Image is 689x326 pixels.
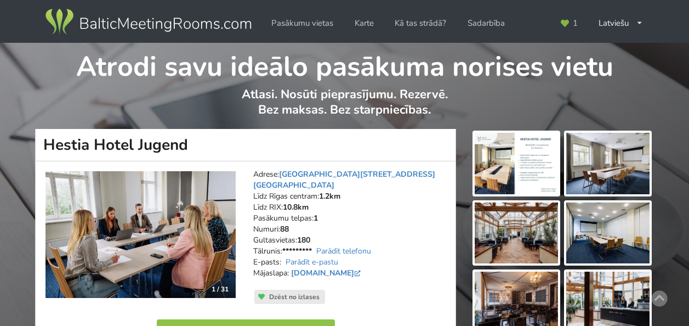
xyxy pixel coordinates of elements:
[35,129,456,161] h1: Hestia Hotel Jugend
[566,203,650,264] img: Hestia Hotel Jugend | Rīga | Pasākumu vieta - galerijas bilde
[269,293,320,301] span: Dzēst no izlases
[205,281,235,297] div: 1 / 31
[475,133,558,194] img: Hestia Hotel Jugend | Rīga | Pasākumu vieta - galerijas bilde
[573,19,578,27] span: 1
[36,43,653,85] h1: Atrodi savu ideālo pasākuma norises vietu
[283,202,309,212] strong: 10.8km
[475,203,558,264] img: Hestia Hotel Jugend | Rīga | Pasākumu vieta - galerijas bilde
[253,169,435,190] a: [GEOGRAPHIC_DATA][STREET_ADDRESS][GEOGRAPHIC_DATA]
[36,87,653,129] p: Atlasi. Nosūti pieprasījumu. Rezervē. Bez maksas. Bez starpniecības.
[43,7,253,37] img: Baltic Meeting Rooms
[291,268,363,278] a: [DOMAIN_NAME]
[314,213,318,223] strong: 1
[280,224,289,234] strong: 88
[566,133,650,194] img: Hestia Hotel Jugend | Rīga | Pasākumu vieta - galerijas bilde
[264,13,341,34] a: Pasākumu vietas
[387,13,454,34] a: Kā tas strādā?
[45,171,236,299] img: Viesnīca | Rīga | Hestia Hotel Jugend
[319,191,340,201] strong: 1.2km
[347,13,381,34] a: Karte
[286,257,338,267] a: Parādīt e-pastu
[460,13,513,34] a: Sadarbība
[297,235,310,245] strong: 180
[591,13,651,34] div: Latviešu
[45,171,236,299] a: Viesnīca | Rīga | Hestia Hotel Jugend 1 / 31
[316,246,371,256] a: Parādīt telefonu
[253,169,448,290] address: Adrese: Līdz Rīgas centram: Līdz RIX: Pasākumu telpas: Numuri: Gultasvietas: Tālrunis: E-pasts: M...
